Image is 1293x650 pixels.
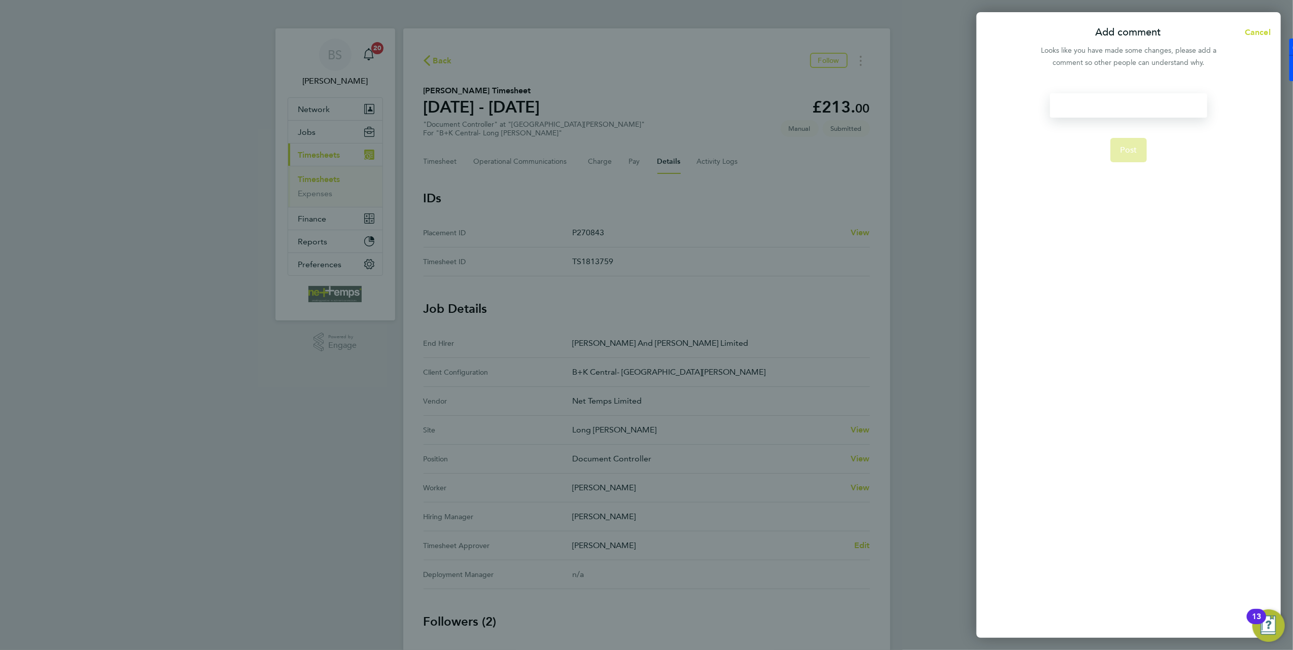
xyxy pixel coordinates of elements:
[1242,27,1271,37] span: Cancel
[1252,617,1261,630] div: 13
[1229,22,1281,43] button: Cancel
[1035,45,1222,69] div: Looks like you have made some changes, please add a comment so other people can understand why.
[1095,25,1161,40] p: Add comment
[1252,609,1285,642] button: Open Resource Center, 13 new notifications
